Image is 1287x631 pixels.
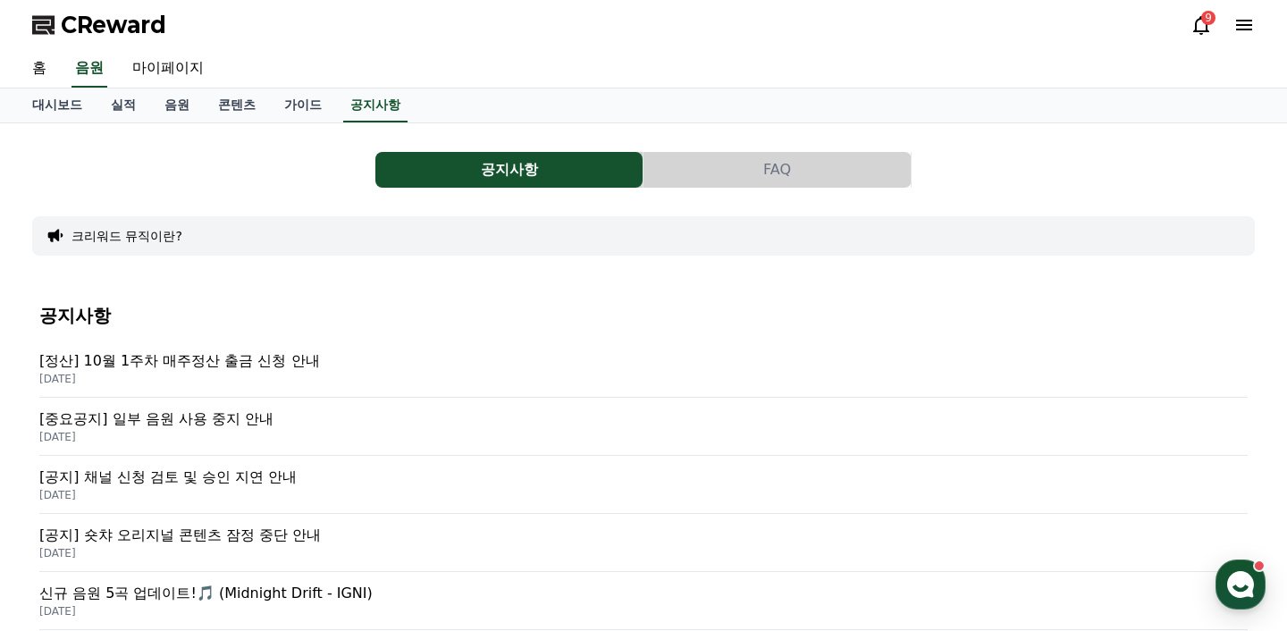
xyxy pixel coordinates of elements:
[1201,11,1215,25] div: 9
[39,514,1248,572] a: [공지] 숏챠 오리지널 콘텐츠 잠정 중단 안내 [DATE]
[643,152,911,188] button: FAQ
[39,456,1248,514] a: [공지] 채널 신청 검토 및 승인 지연 안내 [DATE]
[97,88,150,122] a: 실적
[5,483,118,527] a: 홈
[39,398,1248,456] a: [중요공지] 일부 음원 사용 중지 안내 [DATE]
[375,152,643,188] button: 공지사항
[39,525,1248,546] p: [공지] 숏챠 오리지널 콘텐츠 잠정 중단 안내
[343,88,408,122] a: 공지사항
[118,50,218,88] a: 마이페이지
[39,306,1248,325] h4: 공지사항
[231,483,343,527] a: 설정
[164,510,185,525] span: 대화
[39,488,1248,502] p: [DATE]
[39,350,1248,372] p: [정산] 10월 1주차 매주정산 출금 신청 안내
[39,604,1248,618] p: [DATE]
[32,11,166,39] a: CReward
[375,152,643,188] a: 공지사항
[643,152,912,188] a: FAQ
[39,572,1248,630] a: 신규 음원 5곡 업데이트!🎵 (Midnight Drift - IGNI) [DATE]
[39,583,1248,604] p: 신규 음원 5곡 업데이트!🎵 (Midnight Drift - IGNI)
[39,546,1248,560] p: [DATE]
[39,340,1248,398] a: [정산] 10월 1주차 매주정산 출금 신청 안내 [DATE]
[18,88,97,122] a: 대시보드
[118,483,231,527] a: 대화
[270,88,336,122] a: 가이드
[276,509,298,524] span: 설정
[204,88,270,122] a: 콘텐츠
[56,509,67,524] span: 홈
[39,372,1248,386] p: [DATE]
[71,227,182,245] button: 크리워드 뮤직이란?
[39,408,1248,430] p: [중요공지] 일부 음원 사용 중지 안내
[1190,14,1212,36] a: 9
[39,467,1248,488] p: [공지] 채널 신청 검토 및 승인 지연 안내
[18,50,61,88] a: 홈
[150,88,204,122] a: 음원
[39,430,1248,444] p: [DATE]
[61,11,166,39] span: CReward
[71,50,107,88] a: 음원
